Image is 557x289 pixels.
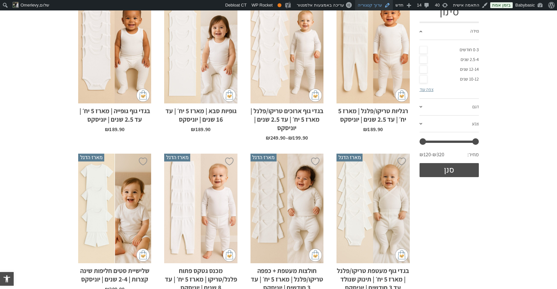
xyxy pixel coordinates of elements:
[250,132,323,141] span: –
[105,126,124,133] bdi: 189.90
[78,154,104,161] span: מארז הדגל
[420,99,479,116] a: דגם
[105,126,109,133] span: ₪
[278,3,281,7] div: תקין
[395,249,408,262] img: cat-mini-atc.png
[420,23,479,40] a: מידה
[164,154,190,161] span: מארז הדגל
[297,3,344,8] span: עריכה באמצעות אלמנטור
[309,249,322,262] img: cat-mini-atc.png
[420,116,479,133] a: צבע
[433,151,444,158] span: ₪320
[250,103,323,132] h2: בגדי גוף ארוכים טריקו/פלנל | מארז 5 יח׳ | עד 2.5 שנים | יוניסקס
[490,2,513,8] a: בזמן אמת
[250,154,277,161] span: מארז הדגל
[266,134,270,141] span: ₪
[136,89,150,102] img: cat-mini-atc.png
[336,154,363,161] span: מארז הדגל
[136,249,150,262] img: cat-mini-atc.png
[266,134,285,141] bdi: 249.90
[288,134,308,141] bdi: 199.90
[420,151,433,158] span: ₪120
[21,3,39,8] span: Omerlevy
[420,45,479,55] a: 0-3 חודשים
[363,126,383,133] bdi: 189.90
[336,103,409,124] h2: רגליות טריקו/פלנל | מארז 5 יח׳ | עד 2.5 שנים | יוניסקס
[420,6,479,18] h3: סינון
[420,163,479,177] button: סנן
[309,89,322,102] img: cat-mini-atc.png
[363,126,367,133] span: ₪
[420,86,434,92] a: צפה עוד
[164,103,237,124] h2: גופיות סבא | מארז 5 יח׳ | עד 16 שנים | יוניסקס
[191,126,195,133] span: ₪
[78,263,151,283] h2: שלישיית סטים חליפות שינה קצרות | 2-4 שנים | יוניסקס
[191,126,210,133] bdi: 189.90
[395,89,408,102] img: cat-mini-atc.png
[223,89,236,102] img: cat-mini-atc.png
[420,149,479,163] div: מחיר: —
[420,65,479,74] a: 12-14 שנים
[420,74,479,84] a: 10-12 שנים
[420,55,479,65] a: 2.5-4 שנים
[223,249,236,262] img: cat-mini-atc.png
[78,103,151,124] h2: בגדי גוף גופייה | מארז 5 יח׳ | עד 2.5 שנים | יוניסקס
[288,134,293,141] span: ₪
